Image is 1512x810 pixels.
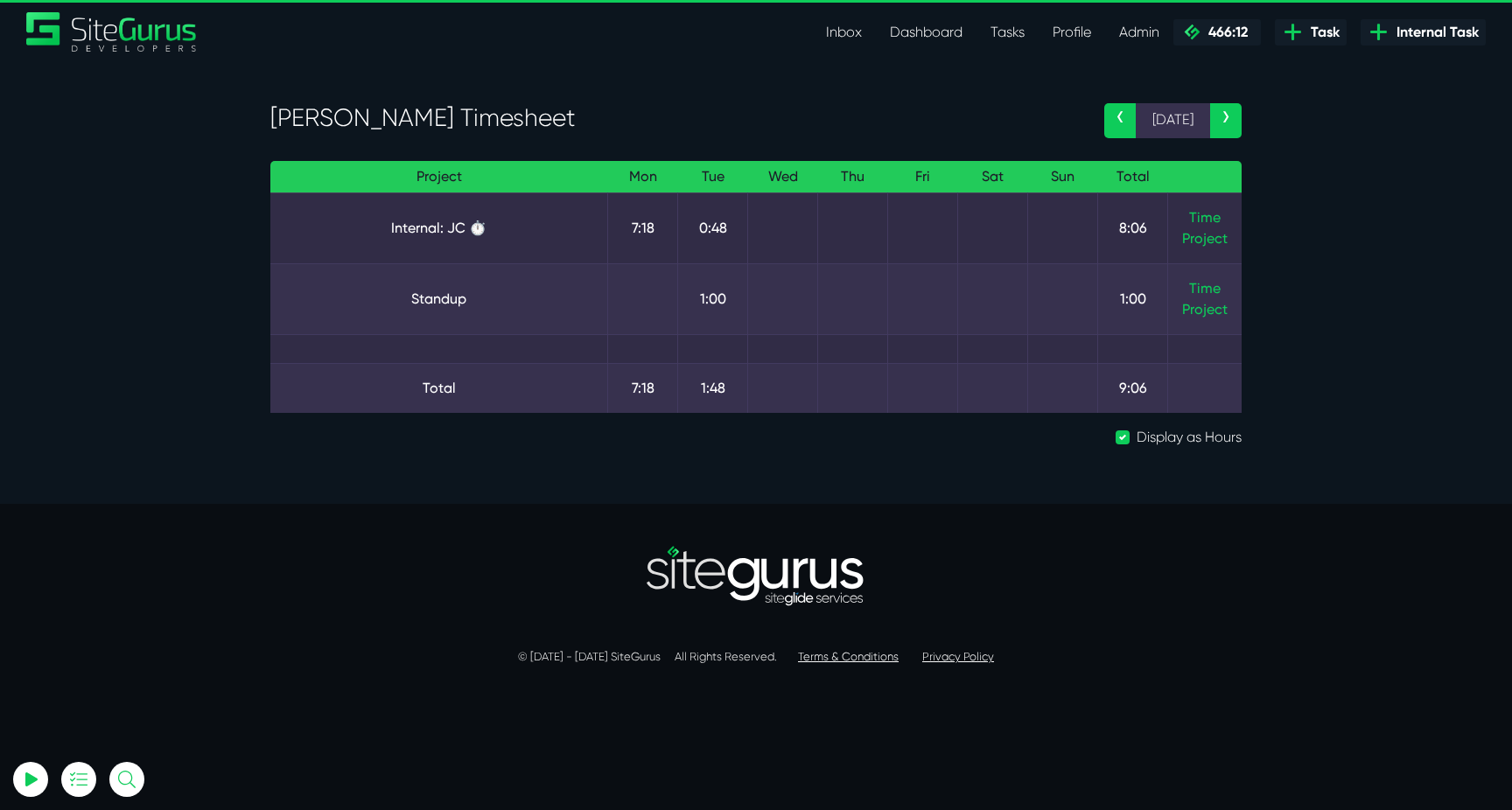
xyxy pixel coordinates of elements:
[1098,363,1168,413] td: 9:06
[26,12,198,52] img: Sitegurus Logo
[1104,103,1136,138] a: ‹
[1105,15,1173,50] a: Admin
[26,12,198,52] a: SiteGurus
[270,103,1078,133] h3: [PERSON_NAME] Timesheet
[1098,192,1168,263] td: 8:06
[608,363,678,413] td: 7:18
[1028,161,1098,193] th: Sun
[1039,15,1105,50] a: Profile
[1201,24,1248,40] span: 466:12
[976,15,1039,50] a: Tasks
[678,363,748,413] td: 1:48
[798,650,899,663] a: Terms & Conditions
[270,648,1242,666] p: © [DATE] - [DATE] SiteGurus All Rights Reserved.
[678,192,748,263] td: 0:48
[876,15,976,50] a: Dashboard
[1136,103,1210,138] span: [DATE]
[1182,228,1228,249] a: Project
[1304,22,1340,43] span: Task
[958,161,1028,193] th: Sat
[748,161,818,193] th: Wed
[270,363,608,413] td: Total
[888,161,958,193] th: Fri
[1098,161,1168,193] th: Total
[812,15,876,50] a: Inbox
[1210,103,1242,138] a: ›
[1361,19,1486,45] a: Internal Task
[1098,263,1168,334] td: 1:00
[1389,22,1479,43] span: Internal Task
[608,161,678,193] th: Mon
[922,650,994,663] a: Privacy Policy
[818,161,888,193] th: Thu
[270,161,608,193] th: Project
[608,192,678,263] td: 7:18
[1137,427,1242,448] label: Display as Hours
[678,263,748,334] td: 1:00
[284,289,593,310] a: Standup
[678,161,748,193] th: Tue
[1189,209,1221,226] a: Time
[1189,280,1221,297] a: Time
[284,218,593,239] a: Internal: JC ⏱️
[1182,299,1228,320] a: Project
[1173,19,1261,45] a: 466:12
[1275,19,1347,45] a: Task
